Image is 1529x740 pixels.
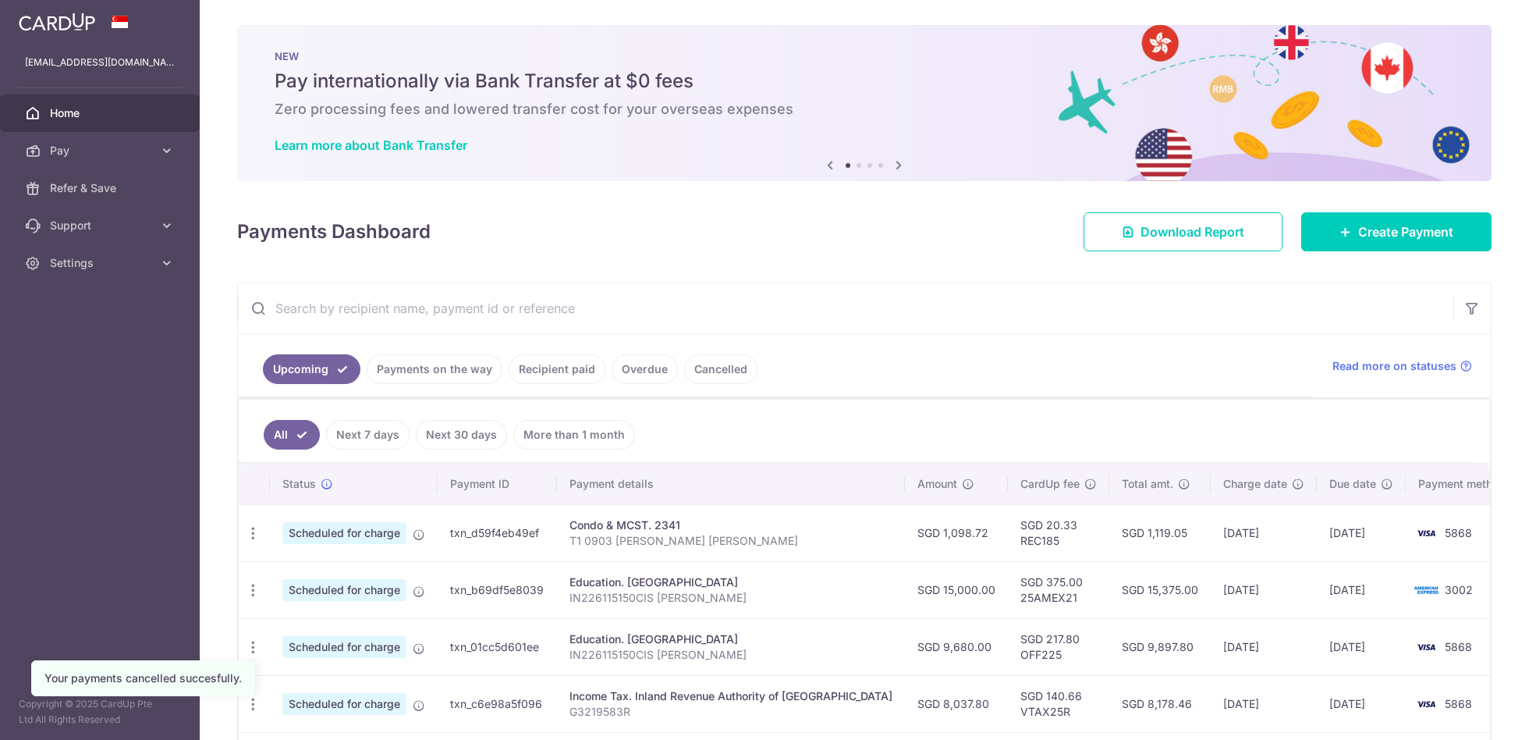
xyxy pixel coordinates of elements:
a: Learn more about Bank Transfer [275,137,467,153]
span: Pay [50,143,153,158]
img: Bank Card [1410,581,1442,599]
td: [DATE] [1317,561,1406,618]
h4: Payments Dashboard [237,218,431,246]
td: txn_01cc5d601ee [438,618,557,675]
span: Scheduled for charge [282,636,406,658]
td: txn_c6e98a5f096 [438,675,557,732]
td: [DATE] [1317,618,1406,675]
td: SGD 8,178.46 [1109,675,1211,732]
td: [DATE] [1211,504,1317,561]
a: Upcoming [263,354,360,384]
span: Scheduled for charge [282,522,406,544]
a: Recipient paid [509,354,605,384]
iframe: Opens a widget where you can find more information [1428,693,1513,732]
p: [EMAIL_ADDRESS][DOMAIN_NAME] [25,55,175,70]
a: Download Report [1084,212,1282,251]
span: Scheduled for charge [282,579,406,601]
th: Payment details [557,464,905,504]
span: Charge date [1223,476,1287,492]
td: SGD 15,000.00 [905,561,1008,618]
img: Bank transfer banner [237,25,1492,181]
img: CardUp [19,12,95,31]
td: [DATE] [1317,504,1406,561]
a: Cancelled [684,354,757,384]
a: Payments on the way [367,354,502,384]
span: Status [282,476,316,492]
span: Home [50,105,153,121]
td: [DATE] [1317,675,1406,732]
div: Income Tax. Inland Revenue Authority of [GEOGRAPHIC_DATA] [569,688,892,704]
span: Support [50,218,153,233]
p: NEW [275,50,1454,62]
td: SGD 1,098.72 [905,504,1008,561]
a: More than 1 month [513,420,635,450]
div: Your payments cancelled succesfully. [44,671,242,686]
span: Download Report [1141,222,1244,241]
p: G3219583R [569,704,892,720]
td: SGD 217.80 OFF225 [1008,618,1109,675]
img: Bank Card [1410,638,1442,656]
span: Total amt. [1122,476,1173,492]
a: Next 7 days [326,420,410,450]
p: T1 0903 [PERSON_NAME] [PERSON_NAME] [569,533,892,549]
span: Amount [917,476,957,492]
div: Education. [GEOGRAPHIC_DATA] [569,575,892,590]
input: Search by recipient name, payment id or reference [238,283,1453,333]
a: Overdue [612,354,678,384]
th: Payment method [1406,464,1524,504]
td: SGD 9,897.80 [1109,618,1211,675]
img: Bank Card [1410,695,1442,713]
span: Read more on statuses [1332,358,1456,374]
td: [DATE] [1211,618,1317,675]
span: Due date [1329,476,1376,492]
td: SGD 1,119.05 [1109,504,1211,561]
img: Bank Card [1410,524,1442,543]
span: 3002 [1445,583,1473,596]
td: SGD 15,375.00 [1109,561,1211,618]
a: Create Payment [1301,212,1492,251]
td: txn_b69df5e8039 [438,561,557,618]
div: Condo & MCST. 2341 [569,518,892,533]
td: [DATE] [1211,561,1317,618]
th: Payment ID [438,464,557,504]
td: SGD 8,037.80 [905,675,1008,732]
span: Refer & Save [50,180,153,196]
h5: Pay internationally via Bank Transfer at $0 fees [275,69,1454,94]
td: SGD 375.00 25AMEX21 [1008,561,1109,618]
td: txn_d59f4eb49ef [438,504,557,561]
span: Settings [50,255,153,271]
span: CardUp fee [1020,476,1080,492]
td: SGD 20.33 REC185 [1008,504,1109,561]
td: [DATE] [1211,675,1317,732]
a: Next 30 days [416,420,507,450]
td: SGD 140.66 VTAX25R [1008,675,1109,732]
div: Education. [GEOGRAPHIC_DATA] [569,631,892,647]
h6: Zero processing fees and lowered transfer cost for your overseas expenses [275,100,1454,119]
span: Scheduled for charge [282,693,406,715]
p: IN226115150CIS [PERSON_NAME] [569,590,892,606]
a: All [264,420,320,450]
td: SGD 9,680.00 [905,618,1008,675]
span: 5868 [1445,526,1472,539]
a: Read more on statuses [1332,358,1472,374]
p: IN226115150CIS [PERSON_NAME] [569,647,892,663]
span: Create Payment [1358,222,1453,241]
span: 5868 [1445,640,1472,653]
